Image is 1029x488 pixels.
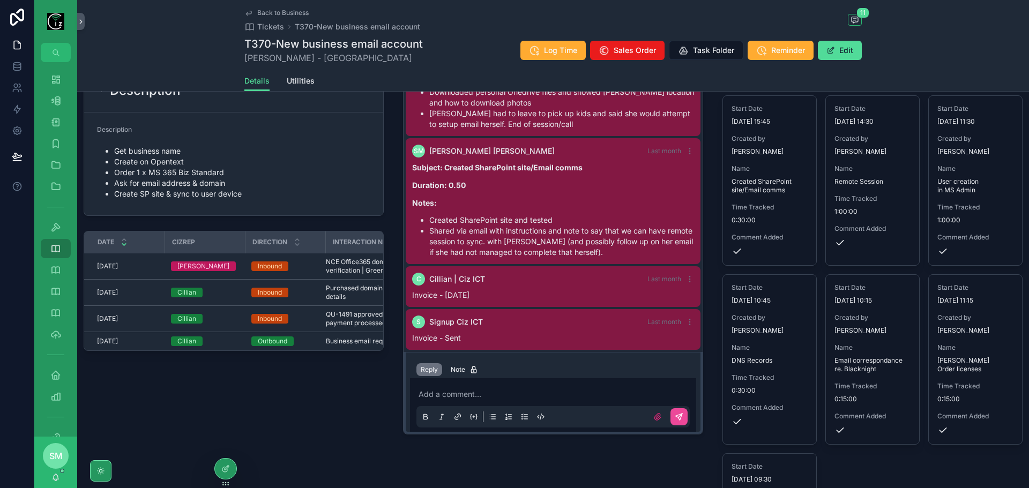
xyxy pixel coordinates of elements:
[937,412,1013,421] span: Comment Added
[732,104,808,113] span: Start Date
[287,71,315,93] a: Utilities
[722,274,817,445] a: Start Date[DATE] 10:45Created by[PERSON_NAME]NameDNS RecordsTime Tracked0:30:00Comment Added
[748,41,814,60] button: Reminder
[333,238,394,246] span: Interaction Name
[937,395,1013,403] span: 0:15:00
[114,189,370,199] li: Create SP site & sync to user device
[258,336,287,346] div: Outbound
[171,261,238,271] a: [PERSON_NAME]
[244,76,270,86] span: Details
[732,233,808,242] span: Comment Added
[732,475,808,484] span: [DATE] 09:30
[251,336,319,346] a: Outbound
[412,181,466,190] strong: Duration: 0.50
[937,147,989,156] span: [PERSON_NAME]
[429,215,694,226] li: Created SharePoint site and tested
[258,314,282,324] div: Inbound
[97,337,118,346] p: [DATE]
[937,313,1013,322] span: Created by
[244,71,270,92] a: Details
[544,45,577,56] span: Log Time
[287,76,315,86] span: Utilities
[732,147,784,156] span: [PERSON_NAME]
[937,117,1013,126] span: [DATE] 11:30
[416,318,421,326] span: S
[732,356,808,365] span: DNS Records
[834,326,886,335] span: [PERSON_NAME]
[429,274,485,284] span: Cillian | Ciz ICT
[771,45,805,56] span: Reminder
[937,283,1013,292] span: Start Date
[171,336,238,346] a: Cillian
[251,261,319,271] a: Inbound
[326,258,401,275] a: NCE Office365 domain verification | Greensend
[172,238,195,246] span: CizRep
[647,318,681,326] span: Last month
[257,21,284,32] span: Tickets
[252,238,287,246] span: Direction
[258,288,282,297] div: Inbound
[429,226,694,258] li: Shared via email with instructions and note to say that we can have remote session to sync. with ...
[937,356,1013,373] span: [PERSON_NAME] Order licenses
[257,9,309,17] span: Back to Business
[732,177,808,194] span: Created SharePoint site/Email comms
[177,261,229,271] div: [PERSON_NAME]
[834,117,911,126] span: [DATE] 14:30
[326,284,401,301] a: Purchased domain details
[937,134,1013,143] span: Created by
[693,45,734,56] span: Task Folder
[937,216,1013,224] span: 1:00:00
[114,178,370,189] li: Ask for email address & domain
[669,41,743,60] button: Task Folder
[171,288,238,297] a: Cillian
[97,337,158,346] a: [DATE]
[834,164,911,173] span: Name
[47,13,64,30] img: App logo
[732,343,808,352] span: Name
[251,288,319,297] a: Inbound
[114,146,370,156] li: Get business name
[412,290,469,299] span: Invoice - [DATE]
[732,203,808,212] span: Time Tracked
[937,233,1013,242] span: Comment Added
[937,104,1013,113] span: Start Date
[98,238,114,246] span: Date
[732,403,808,412] span: Comment Added
[647,275,681,283] span: Last month
[177,288,196,297] div: Cillian
[834,356,911,373] span: Email correspondance re. Blacknight
[937,343,1013,352] span: Name
[928,95,1023,266] a: Start Date[DATE] 11:30Created by[PERSON_NAME]NameUser creation in MS AdminTime Tracked1:00:00Comm...
[114,167,370,178] li: Order 1 x MS 365 Biz Standard
[416,275,421,283] span: C
[326,310,401,327] a: QU-1491 approved & full payment processed
[937,382,1013,391] span: Time Tracked
[834,296,911,305] span: [DATE] 10:15
[856,7,869,18] span: 11
[412,333,461,342] span: Invoice - Sent
[429,317,483,327] span: Signup Ciz ICT
[937,164,1013,173] span: Name
[834,224,911,233] span: Comment Added
[429,146,555,156] span: [PERSON_NAME] [PERSON_NAME]
[590,41,665,60] button: Sales Order
[34,62,77,437] div: scrollable content
[451,365,478,374] div: Note
[848,14,862,27] button: 11
[732,134,808,143] span: Created by
[732,283,808,292] span: Start Date
[326,337,386,346] span: Business email reqs
[834,395,911,403] span: 0:15:00
[97,262,118,271] p: [DATE]
[97,125,132,133] span: Description
[732,462,808,471] span: Start Date
[244,21,284,32] a: Tickets
[834,207,911,216] span: 1:00:00
[295,21,420,32] a: T370-New business email account
[825,274,920,445] a: Start Date[DATE] 10:15Created by[PERSON_NAME]NameEmail correspondance re. BlacknightTime Tracked0...
[412,198,437,207] strong: Notes:
[97,314,118,323] p: [DATE]
[97,288,118,297] p: [DATE]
